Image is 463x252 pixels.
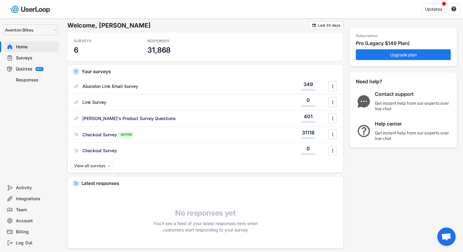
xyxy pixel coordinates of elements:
[67,21,309,29] h6: Welcome, [PERSON_NAME]
[82,115,176,122] div: [PERSON_NAME]'s Product Survey Questions
[81,69,339,74] div: Your surveys
[82,132,117,138] div: Checkout Survey
[16,44,56,50] div: Home
[71,162,114,170] button: View all surveys →
[437,228,456,246] div: Open chat
[37,68,42,70] div: BETA
[16,185,56,191] div: Activity
[74,39,129,43] div: SURVEYS
[451,6,457,12] button: 
[329,146,336,155] button: 
[304,113,313,120] div: 401
[329,130,336,139] button: 
[82,99,106,105] div: Link Survey
[312,23,316,28] button: 
[147,45,171,55] h3: 31,868
[16,240,56,246] div: Log Out
[81,181,339,186] div: Latest responses
[150,220,261,233] div: You'll see a feed of your latest responses here when customers start responding to your survey
[332,99,333,105] text: 
[16,207,56,213] div: Team
[147,39,202,43] div: RESPONSES
[329,114,336,123] button: 
[74,45,78,55] h3: 6
[356,95,372,107] img: ChatMajor.svg
[312,23,316,28] text: 
[301,88,315,92] div: RESPONSES
[356,78,399,85] div: Need help?
[375,130,451,141] div: Get instant help from our experts over live chat
[16,229,56,235] div: Billing
[329,98,336,107] button: 
[303,81,313,88] div: 349
[301,120,315,124] div: RESPONSES
[119,131,134,138] div: ACTIVE
[16,66,32,72] div: Quizzes
[329,82,336,91] button: 
[307,145,310,152] div: 0
[301,137,315,140] div: RESPONSES
[356,49,451,60] button: Upgrade plan
[16,196,56,202] div: Integrations
[375,91,451,97] div: Contact support
[301,104,315,108] div: RESPONSES
[332,83,333,89] text: 
[318,24,340,27] div: Last 30 days
[332,115,333,122] text: 
[425,7,442,11] div: Updates
[9,3,52,16] img: userloop-logo-01.svg
[356,40,454,47] div: Pro (Legacy $149 Plan)
[16,77,56,83] div: Responses
[356,34,378,39] div: Subscription
[82,148,117,154] div: Checkout Survey
[302,129,314,136] div: 31118
[74,181,78,186] img: IncomingMajor.svg
[332,131,333,137] text: 
[375,100,451,111] div: Get instant help from our experts over live chat
[150,209,261,218] h4: No responses yet
[82,83,138,89] div: Abandon Link Email Survey
[375,121,451,127] div: Help center
[16,55,56,61] div: Surveys
[16,218,56,224] div: Account
[301,152,315,156] div: RESPONSES
[332,147,333,154] text: 
[307,97,310,103] div: 0
[356,125,372,137] img: QuestionMarkInverseMajor.svg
